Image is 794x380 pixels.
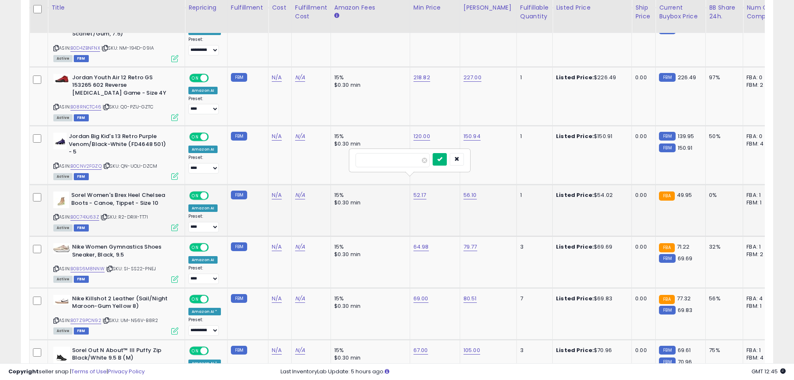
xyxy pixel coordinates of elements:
div: FBA: 4 [746,295,774,302]
a: N/A [272,132,282,141]
span: FBM [74,327,89,335]
span: 71.22 [677,243,690,251]
img: 31CelkWB77L._SL40_.jpg [53,133,67,149]
div: 15% [334,74,403,81]
a: 52.17 [413,191,426,199]
small: FBM [231,191,247,199]
small: FBA [659,243,674,252]
a: N/A [272,294,282,303]
div: 50% [709,133,736,140]
span: 139.95 [678,132,694,140]
div: 97% [709,74,736,81]
span: FBM [74,114,89,121]
span: 2025-09-17 12:45 GMT [751,367,786,375]
div: 0.00 [635,133,649,140]
div: seller snap | | [8,368,145,376]
b: Listed Price: [556,73,594,81]
span: OFF [208,192,221,199]
div: Amazon AI [188,146,218,153]
div: Num of Comp. [746,3,777,21]
div: 7 [520,295,546,302]
div: ASIN: [53,295,178,334]
div: FBA: 1 [746,191,774,199]
a: N/A [295,294,305,303]
div: FBM: 4 [746,140,774,148]
b: Listed Price: [556,294,594,302]
span: ON [190,295,200,302]
span: All listings currently available for purchase on Amazon [53,327,73,335]
div: Fulfillment Cost [295,3,327,21]
div: Ship Price [635,3,652,21]
b: Sorel Out N About™ III Puffy Zip Black/White 9.5 B (M) [72,347,173,364]
small: FBM [231,132,247,141]
a: N/A [272,191,282,199]
small: FBM [659,306,675,315]
div: Amazon AI [188,204,218,212]
div: 75% [709,347,736,354]
span: OFF [208,133,221,141]
b: Sorel Women's Brex Heel Chelsea Boots - Canoe, Tippet - Size 10 [71,191,173,209]
div: Preset: [188,265,221,284]
a: B0C74XJ63Z [70,214,99,221]
img: 21fD3ldYBeL._SL40_.jpg [53,295,70,305]
div: $150.91 [556,133,625,140]
div: 56% [709,295,736,302]
strong: Copyright [8,367,39,375]
div: Current Buybox Price [659,3,702,21]
div: Preset: [188,214,221,232]
small: FBM [659,132,675,141]
span: OFF [208,347,221,354]
div: Preset: [188,37,221,55]
a: Terms of Use [71,367,107,375]
div: Amazon Fees [334,3,406,12]
div: Min Price [413,3,456,12]
a: B07Z9PCN92 [70,317,101,324]
span: FBM [74,224,89,232]
div: Repricing [188,3,224,12]
span: All listings currently available for purchase on Amazon [53,276,73,283]
a: N/A [295,243,305,251]
span: 226.49 [678,73,696,81]
div: Amazon AI [188,87,218,94]
div: ASIN: [53,15,178,61]
div: $54.02 [556,191,625,199]
small: FBA [659,191,674,201]
div: $0.30 min [334,140,403,148]
span: All listings currently available for purchase on Amazon [53,114,73,121]
a: 79.77 [463,243,477,251]
div: 1 [520,74,546,81]
div: 1 [520,133,546,140]
div: Preset: [188,96,221,115]
a: B0CNV2FGZQ [70,163,102,170]
b: Jordan Big Kid's 13 Retro Purple Venom/Black-White (FD4648 501) - 5 [69,133,170,158]
img: 31YstSFjnAL._SL40_.jpg [53,243,70,254]
span: | SKU: QN-UOLI-DZCM [103,163,157,169]
div: ASIN: [53,74,178,120]
b: Nike Women Gymnastics Shoes Sneaker, Black, 9.5 [72,243,173,261]
div: FBM: 2 [746,81,774,89]
a: 67.00 [413,346,428,355]
b: Jordan Youth Air 12 Retro GS 153265 602 Reverse [MEDICAL_DATA] Game - Size 4Y [72,74,173,99]
div: Preset: [188,155,221,174]
div: Title [51,3,181,12]
span: | SKU: NM-194D-09IA [101,45,154,51]
span: 77.32 [677,294,691,302]
div: Amazon AI * [188,308,221,315]
small: FBM [659,254,675,263]
a: 227.00 [463,73,481,82]
small: FBM [659,143,675,152]
div: 0% [709,191,736,199]
div: BB Share 24h. [709,3,739,21]
span: | SKU: UM-N56V-B8R2 [103,317,158,324]
small: FBM [659,73,675,82]
span: All listings currently available for purchase on Amazon [53,173,73,180]
span: OFF [208,244,221,251]
a: 64.98 [413,243,429,251]
div: Preset: [188,317,221,336]
span: | SKU: R2-DRIX-TT7I [100,214,148,220]
img: 31hBTizyolL._SL40_.jpg [53,347,70,363]
span: 69.83 [678,306,693,314]
a: B0D4ZBNFNX [70,45,100,52]
div: FBA: 1 [746,243,774,251]
div: $0.30 min [334,354,403,362]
